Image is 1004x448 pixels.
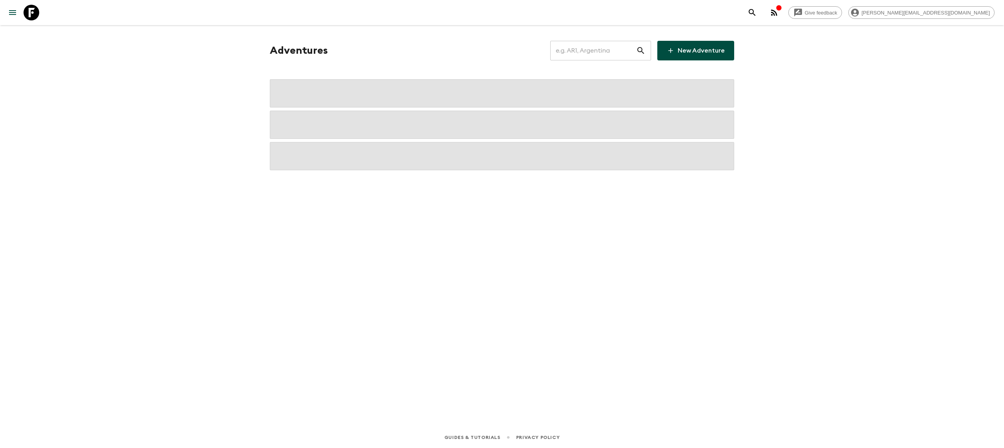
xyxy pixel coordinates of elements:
[657,41,734,60] a: New Adventure
[550,40,636,62] input: e.g. AR1, Argentina
[848,6,995,19] div: [PERSON_NAME][EMAIL_ADDRESS][DOMAIN_NAME]
[444,433,500,442] a: Guides & Tutorials
[857,10,994,16] span: [PERSON_NAME][EMAIL_ADDRESS][DOMAIN_NAME]
[800,10,842,16] span: Give feedback
[5,5,20,20] button: menu
[744,5,760,20] button: search adventures
[270,43,328,58] h1: Adventures
[516,433,560,442] a: Privacy Policy
[788,6,842,19] a: Give feedback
